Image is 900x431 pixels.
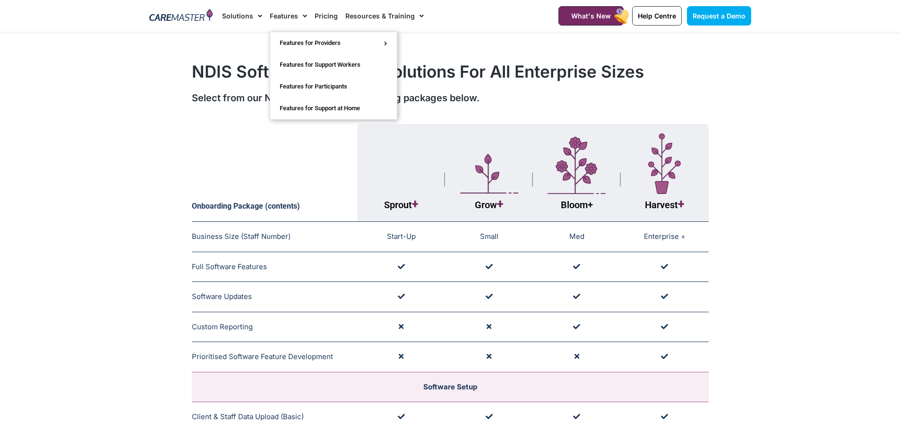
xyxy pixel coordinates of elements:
span: What's New [571,12,611,20]
span: Grow [475,199,503,211]
th: Onboarding Package (contents) [192,124,358,222]
img: CareMaster Logo [149,9,213,23]
h1: NDIS Software Training Solutions For All Enterprise Sizes [192,62,709,81]
span: + [678,197,684,211]
img: Layer_1-7-1.svg [648,133,681,194]
span: Full Software Features [192,262,267,271]
td: Custom Reporting [192,312,358,342]
a: Help Centre [632,6,682,26]
img: Layer_1-4-1.svg [548,137,606,194]
span: Bloom [561,199,593,211]
td: Small [445,222,533,252]
a: What's New [558,6,624,26]
span: + [412,197,418,211]
div: Select from our NDIS staff onboarding training packages below. [192,91,709,105]
span: Sprout [384,199,418,211]
span: Harvest [645,199,684,211]
span: Software Setup [423,382,477,391]
span: + [588,199,593,211]
a: Request a Demo [687,6,751,26]
a: Features for Support Workers [270,54,397,76]
a: Features for Support at Home [270,97,397,119]
span: Business Size (Staff Number) [192,232,291,241]
span: Request a Demo [693,12,746,20]
td: Med [533,222,621,252]
span: Help Centre [638,12,676,20]
td: Enterprise + [621,222,709,252]
td: Prioritised Software Feature Development [192,342,358,372]
span: + [497,197,503,211]
td: Software Updates [192,282,358,312]
img: Layer_1-5.svg [460,154,518,194]
a: Features for Participants [270,76,397,97]
ul: Features [270,32,397,120]
a: Features for Providers [270,32,397,54]
td: Start-Up [357,222,445,252]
